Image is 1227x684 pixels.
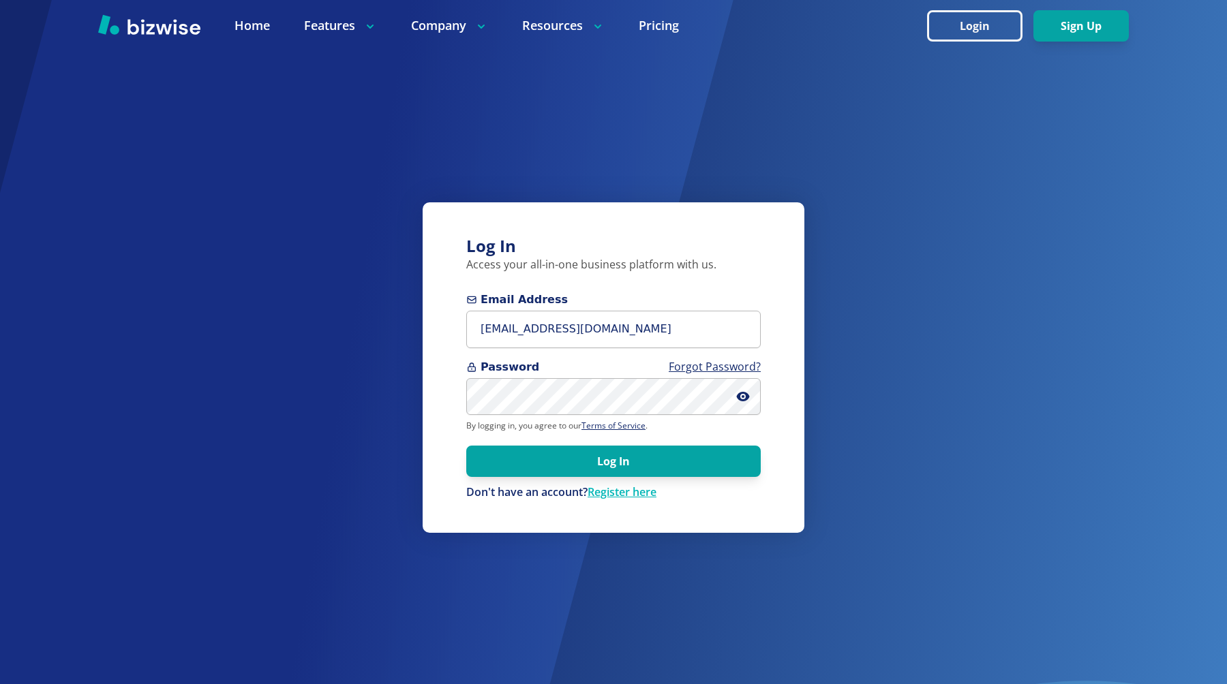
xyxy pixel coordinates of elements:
[927,20,1033,33] a: Login
[466,292,761,308] span: Email Address
[1033,10,1129,42] button: Sign Up
[588,484,656,499] a: Register here
[98,14,200,35] img: Bizwise Logo
[466,311,761,348] input: you@example.com
[466,235,761,258] h3: Log In
[1033,20,1129,33] a: Sign Up
[304,17,377,34] p: Features
[466,446,761,477] button: Log In
[581,420,646,431] a: Terms of Service
[466,420,761,431] p: By logging in, you agree to our .
[639,17,679,34] a: Pricing
[669,359,761,374] a: Forgot Password?
[522,17,605,34] p: Resources
[927,10,1022,42] button: Login
[466,485,761,500] p: Don't have an account?
[411,17,488,34] p: Company
[466,485,761,500] div: Don't have an account?Register here
[466,359,761,375] span: Password
[466,258,761,273] p: Access your all-in-one business platform with us.
[234,17,270,34] a: Home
